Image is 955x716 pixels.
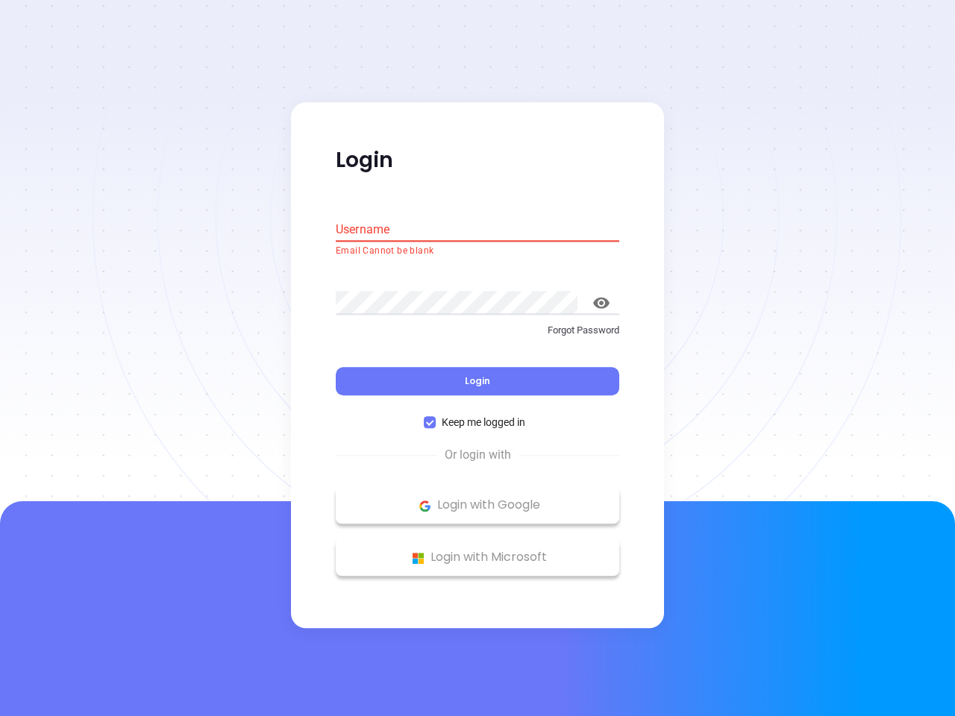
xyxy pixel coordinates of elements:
button: Microsoft Logo Login with Microsoft [336,539,619,577]
span: Keep me logged in [436,415,531,431]
p: Email Cannot be blank [336,244,619,259]
p: Login with Google [343,494,612,517]
img: Google Logo [416,497,434,515]
span: Login [465,375,490,388]
span: Or login with [437,447,519,465]
button: Google Logo Login with Google [336,487,619,524]
button: toggle password visibility [583,285,619,321]
button: Login [336,368,619,396]
p: Forgot Password [336,323,619,338]
p: Login [336,147,619,174]
a: Forgot Password [336,323,619,350]
p: Login with Microsoft [343,547,612,569]
img: Microsoft Logo [409,549,428,568]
